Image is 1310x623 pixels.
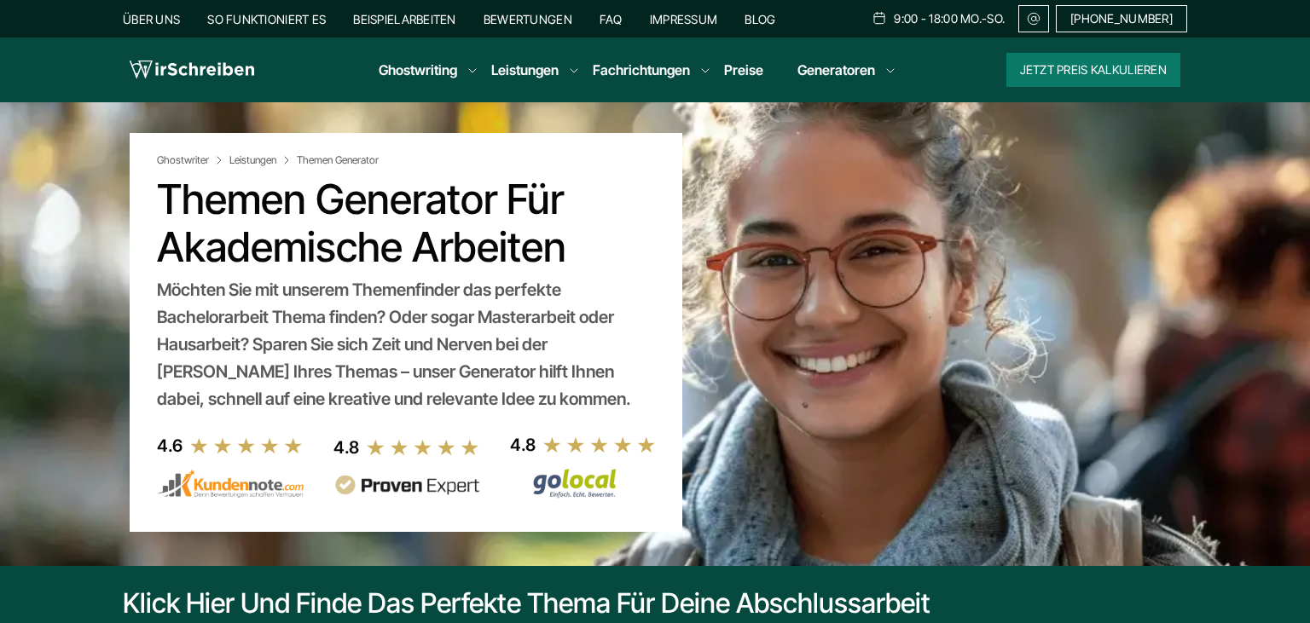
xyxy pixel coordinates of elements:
[123,12,180,26] a: Über uns
[157,176,655,271] h1: Themen Generator für akademische Arbeiten
[229,153,293,167] a: Leistungen
[650,12,718,26] a: Impressum
[157,153,226,167] a: Ghostwriter
[366,438,480,457] img: stars
[484,12,572,26] a: Bewertungen
[745,12,775,26] a: Blog
[130,57,254,83] img: logo wirschreiben
[1070,12,1173,26] span: [PHONE_NUMBER]
[157,432,183,459] div: 4.6
[542,436,657,454] img: stars
[297,153,379,167] span: Themen Generator
[510,431,536,459] div: 4.8
[600,12,623,26] a: FAQ
[491,60,559,80] a: Leistungen
[724,61,763,78] a: Preise
[510,468,657,499] img: Wirschreiben Bewertungen
[1056,5,1187,32] a: [PHONE_NUMBER]
[797,60,875,80] a: Generatoren
[593,60,690,80] a: Fachrichtungen
[157,276,655,412] div: Möchten Sie mit unserem Themenfinder das perfekte Bachelorarbeit Thema finden? Oder sogar Mastera...
[189,436,304,455] img: stars
[157,470,304,499] img: kundennote
[207,12,326,26] a: So funktioniert es
[333,475,480,496] img: provenexpert reviews
[353,12,455,26] a: Beispielarbeiten
[894,12,1005,26] span: 9:00 - 18:00 Mo.-So.
[1026,12,1041,26] img: Email
[379,60,457,80] a: Ghostwriting
[872,11,887,25] img: Schedule
[123,586,930,620] div: Klick hier und finde das perfekte Thema für deine Abschlussarbeit
[333,434,359,461] div: 4.8
[1006,53,1180,87] button: Jetzt Preis kalkulieren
